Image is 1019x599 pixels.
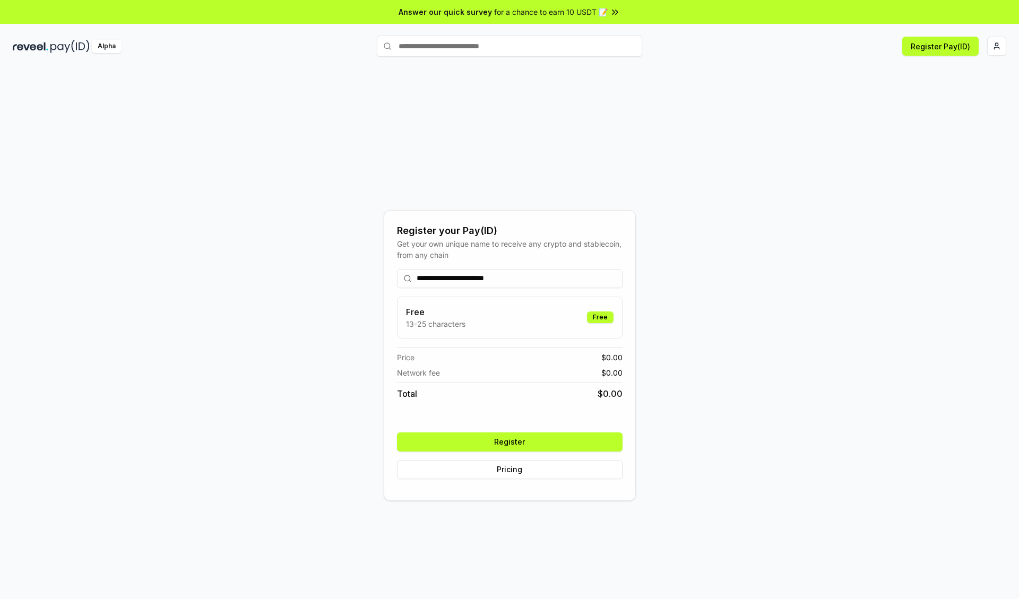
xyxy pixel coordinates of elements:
[397,460,623,479] button: Pricing
[406,318,465,329] p: 13-25 characters
[397,367,440,378] span: Network fee
[598,387,623,400] span: $ 0.00
[13,40,48,53] img: reveel_dark
[601,352,623,363] span: $ 0.00
[587,311,614,323] div: Free
[601,367,623,378] span: $ 0.00
[50,40,90,53] img: pay_id
[397,223,623,238] div: Register your Pay(ID)
[397,238,623,261] div: Get your own unique name to receive any crypto and stablecoin, from any chain
[397,352,414,363] span: Price
[406,306,465,318] h3: Free
[902,37,979,56] button: Register Pay(ID)
[399,6,492,18] span: Answer our quick survey
[397,432,623,452] button: Register
[494,6,608,18] span: for a chance to earn 10 USDT 📝
[397,387,417,400] span: Total
[92,40,122,53] div: Alpha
